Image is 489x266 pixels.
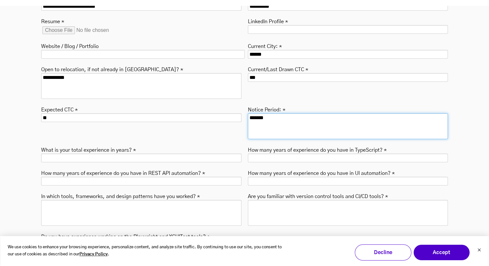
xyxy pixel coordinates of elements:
[248,42,282,50] label: Current City: *
[8,244,286,259] p: We use cookies to enhance your browsing experience, personalize content, and analyze site traffic...
[248,65,308,73] label: Current/Last Drawn CTC *
[413,244,470,261] button: Accept
[41,192,200,200] label: In which tools, frameworks, and design patterns have you worked? *
[41,145,136,154] label: What is your total experience in years? *
[41,17,64,25] label: Resume *
[248,145,387,154] label: How many years of experience do you have in TypeScript? *
[41,105,78,113] label: Expected CTC *
[41,42,99,50] label: Website / Blog / Portfolio
[41,168,205,177] label: How many years of experience do you have in REST API automation? *
[477,247,481,254] button: Dismiss cookie banner
[41,232,210,240] label: Do you have experience working on the Playwright and XCUITest tools? *
[248,105,285,113] label: Notice Period: *
[355,244,411,261] button: Decline
[248,17,288,25] label: LinkedIn Profile *
[248,168,395,177] label: How many years of experience do you have in UI automation? *
[41,65,183,73] label: Open to relocation, if not already in [GEOGRAPHIC_DATA]? *
[79,251,108,258] a: Privacy Policy
[248,192,388,200] label: Are you familiar with version control tools and CI/CD tools? *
